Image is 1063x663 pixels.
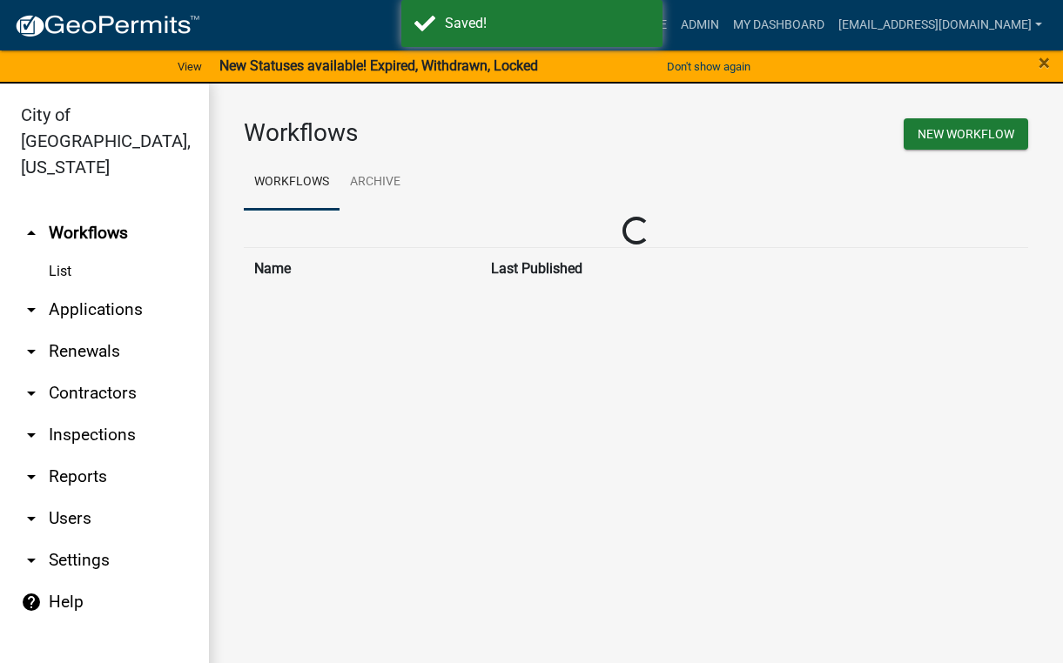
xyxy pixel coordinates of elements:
i: arrow_drop_down [21,425,42,445]
div: Saved! [445,13,649,34]
button: New Workflow [904,118,1028,150]
i: arrow_drop_down [21,383,42,404]
a: My Dashboard [726,9,831,42]
i: arrow_drop_down [21,466,42,487]
i: arrow_drop_down [21,341,42,362]
i: arrow_drop_up [21,223,42,244]
th: Name [244,247,481,290]
strong: New Statuses available! Expired, Withdrawn, Locked [219,57,538,74]
th: Last Published [481,247,943,290]
button: Close [1039,52,1050,73]
i: arrow_drop_down [21,508,42,529]
i: help [21,592,42,613]
h3: Workflows [244,118,623,148]
a: [EMAIL_ADDRESS][DOMAIN_NAME] [831,9,1049,42]
a: Workflows [244,155,340,211]
i: arrow_drop_down [21,299,42,320]
span: × [1039,50,1050,75]
a: Archive [340,155,411,211]
i: arrow_drop_down [21,550,42,571]
button: Don't show again [660,52,757,81]
a: Admin [674,9,726,42]
a: View [171,52,209,81]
